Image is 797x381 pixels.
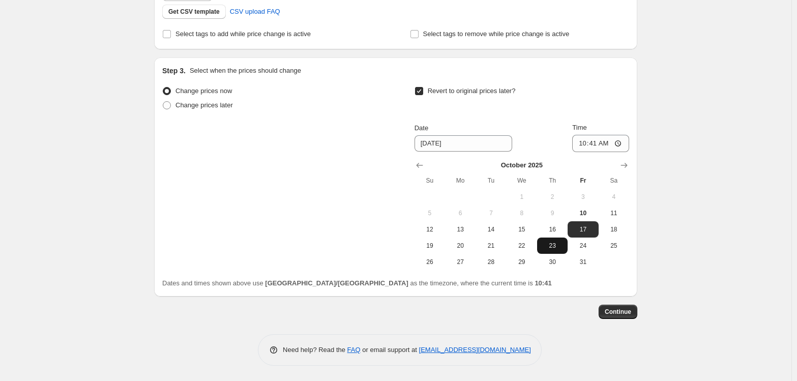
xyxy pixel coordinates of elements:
[507,254,537,270] button: Wednesday October 29 2025
[175,30,311,38] span: Select tags to add while price change is active
[568,238,598,254] button: Friday October 24 2025
[162,5,226,19] button: Get CSV template
[415,172,445,189] th: Sunday
[476,238,506,254] button: Tuesday October 21 2025
[476,205,506,221] button: Tuesday October 7 2025
[537,254,568,270] button: Thursday October 30 2025
[572,193,594,201] span: 3
[568,205,598,221] button: Today Friday October 10 2025
[507,205,537,221] button: Wednesday October 8 2025
[511,225,533,233] span: 15
[224,4,286,20] a: CSV upload FAQ
[572,209,594,217] span: 10
[599,189,629,205] button: Saturday October 4 2025
[415,221,445,238] button: Sunday October 12 2025
[572,124,586,131] span: Time
[175,101,233,109] span: Change prices later
[603,209,625,217] span: 11
[507,172,537,189] th: Wednesday
[445,254,476,270] button: Monday October 27 2025
[419,258,441,266] span: 26
[568,254,598,270] button: Friday October 31 2025
[415,124,428,132] span: Date
[511,242,533,250] span: 22
[603,177,625,185] span: Sa
[476,254,506,270] button: Tuesday October 28 2025
[415,254,445,270] button: Sunday October 26 2025
[283,346,347,354] span: Need help? Read the
[361,346,419,354] span: or email support at
[415,135,512,152] input: 10/10/2025
[572,258,594,266] span: 31
[507,238,537,254] button: Wednesday October 22 2025
[511,177,533,185] span: We
[599,221,629,238] button: Saturday October 18 2025
[572,225,594,233] span: 17
[572,135,629,152] input: 12:00
[419,225,441,233] span: 12
[541,258,564,266] span: 30
[419,242,441,250] span: 19
[617,158,631,172] button: Show next month, November 2025
[347,346,361,354] a: FAQ
[537,205,568,221] button: Thursday October 9 2025
[537,238,568,254] button: Thursday October 23 2025
[449,258,471,266] span: 27
[480,209,502,217] span: 7
[507,221,537,238] button: Wednesday October 15 2025
[599,172,629,189] th: Saturday
[537,172,568,189] th: Thursday
[480,177,502,185] span: Tu
[541,225,564,233] span: 16
[162,66,186,76] h2: Step 3.
[480,242,502,250] span: 21
[419,346,531,354] a: [EMAIL_ADDRESS][DOMAIN_NAME]
[449,209,471,217] span: 6
[603,225,625,233] span: 18
[265,279,408,287] b: [GEOGRAPHIC_DATA]/[GEOGRAPHIC_DATA]
[541,242,564,250] span: 23
[445,238,476,254] button: Monday October 20 2025
[511,193,533,201] span: 1
[190,66,301,76] p: Select when the prices should change
[535,279,551,287] b: 10:41
[537,221,568,238] button: Thursday October 16 2025
[603,242,625,250] span: 25
[541,209,564,217] span: 9
[445,221,476,238] button: Monday October 13 2025
[480,225,502,233] span: 14
[599,305,637,319] button: Continue
[480,258,502,266] span: 28
[445,172,476,189] th: Monday
[162,279,552,287] span: Dates and times shown above use as the timezone, where the current time is
[168,8,220,16] span: Get CSV template
[449,225,471,233] span: 13
[511,258,533,266] span: 29
[511,209,533,217] span: 8
[419,209,441,217] span: 5
[445,205,476,221] button: Monday October 6 2025
[415,238,445,254] button: Sunday October 19 2025
[428,87,516,95] span: Revert to original prices later?
[568,221,598,238] button: Friday October 17 2025
[507,189,537,205] button: Wednesday October 1 2025
[568,189,598,205] button: Friday October 3 2025
[572,242,594,250] span: 24
[599,238,629,254] button: Saturday October 25 2025
[605,308,631,316] span: Continue
[541,177,564,185] span: Th
[568,172,598,189] th: Friday
[230,7,280,17] span: CSV upload FAQ
[419,177,441,185] span: Su
[572,177,594,185] span: Fr
[541,193,564,201] span: 2
[603,193,625,201] span: 4
[476,221,506,238] button: Tuesday October 14 2025
[537,189,568,205] button: Thursday October 2 2025
[476,172,506,189] th: Tuesday
[423,30,570,38] span: Select tags to remove while price change is active
[175,87,232,95] span: Change prices now
[599,205,629,221] button: Saturday October 11 2025
[412,158,427,172] button: Show previous month, September 2025
[449,242,471,250] span: 20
